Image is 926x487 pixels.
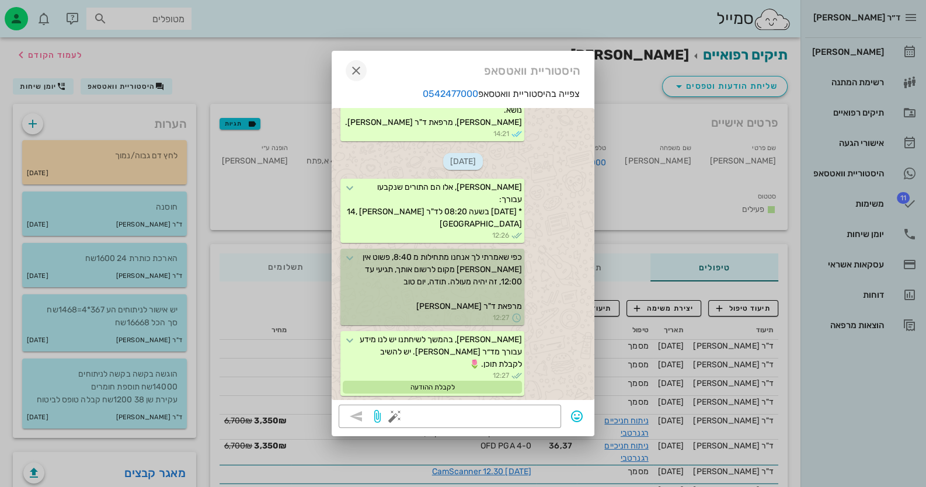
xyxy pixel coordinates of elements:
a: 0542477000 [423,88,478,99]
span: 12:26 [492,230,509,241]
span: [PERSON_NAME], בהמשך לשיחתנו יש לנו מידע עבורך מד״ר [PERSON_NAME]. יש להשיב לקבלת תוכן. 🌷 [358,335,522,369]
span: כפי שאמרתי לך אנחנו מתחילות מ 8:40, פשוט אין [PERSON_NAME] מקום לרשום אותך, תגיעי עד 12:00, זה יה... [361,252,522,311]
span: [PERSON_NAME], אלו הם התורים שנקבעו עבורך: * [DATE] בשעה 08:20 לד"ר [PERSON_NAME] 14, [GEOGRAPHIC... [345,182,522,229]
span: 12:27 [493,370,509,381]
span: 14:21 [493,128,509,139]
span: 12:27 [493,312,509,323]
span: [DATE] [443,153,483,170]
div: היסטוריית וואטסאפ [332,51,594,87]
div: לקבלת ההודעה [343,381,522,394]
p: צפייה בהיסטוריית וואטסאפ [332,87,594,101]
